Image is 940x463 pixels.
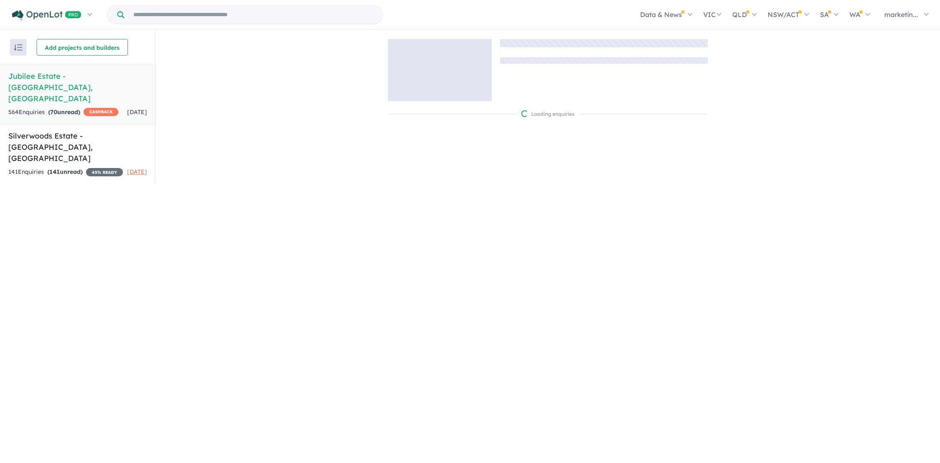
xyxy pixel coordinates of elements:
[86,168,123,176] span: 45 % READY
[12,10,81,20] img: Openlot PRO Logo White
[47,168,83,175] strong: ( unread)
[14,44,22,51] img: sort.svg
[8,107,118,117] div: 564 Enquir ies
[8,71,147,104] h5: Jubilee Estate - [GEOGRAPHIC_DATA] , [GEOGRAPHIC_DATA]
[83,108,118,116] span: CASHBACK
[126,6,380,24] input: Try estate name, suburb, builder or developer
[8,167,123,177] div: 141 Enquir ies
[8,130,147,164] h5: Silverwoods Estate - [GEOGRAPHIC_DATA] , [GEOGRAPHIC_DATA]
[127,108,147,116] span: [DATE]
[50,108,57,116] span: 70
[521,110,574,118] div: Loading enquiries
[884,10,918,19] span: marketin...
[37,39,128,56] button: Add projects and builders
[127,168,147,175] span: [DATE]
[48,108,80,116] strong: ( unread)
[49,168,60,175] span: 141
